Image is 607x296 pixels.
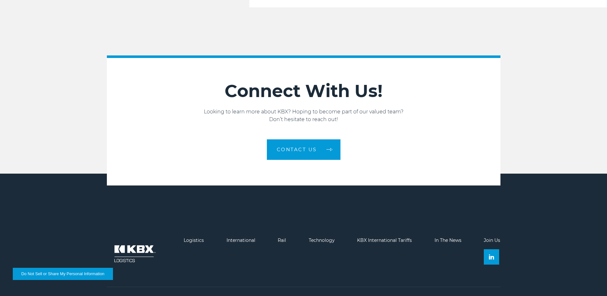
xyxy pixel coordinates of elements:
[435,237,461,243] a: In The News
[13,268,113,280] button: Do Not Sell or Share My Personal Information
[309,237,335,243] a: Technology
[357,237,412,243] a: KBX International Tariffs
[184,237,204,243] a: Logistics
[107,80,500,102] h2: Connect With Us!
[489,254,494,259] img: Linkedin
[277,147,317,152] span: Contact us
[575,265,607,296] iframe: Chat Widget
[267,139,340,160] a: Contact us arrow arrow
[484,237,500,243] a: Join Us
[227,237,255,243] a: International
[278,237,286,243] a: Rail
[107,238,161,270] img: kbx logo
[107,108,500,123] p: Looking to learn more about KBX? Hoping to become part of our valued team? Don’t hesitate to reac...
